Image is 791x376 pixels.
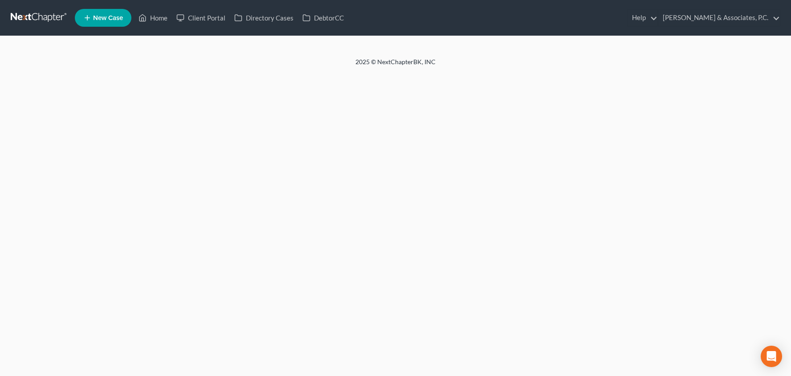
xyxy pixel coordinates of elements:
a: Directory Cases [230,10,298,26]
a: [PERSON_NAME] & Associates, P.C. [658,10,780,26]
a: Home [134,10,172,26]
new-legal-case-button: New Case [75,9,131,27]
a: DebtorCC [298,10,348,26]
a: Help [628,10,657,26]
a: Client Portal [172,10,230,26]
div: Open Intercom Messenger [761,346,782,367]
div: 2025 © NextChapterBK, INC [142,57,649,74]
